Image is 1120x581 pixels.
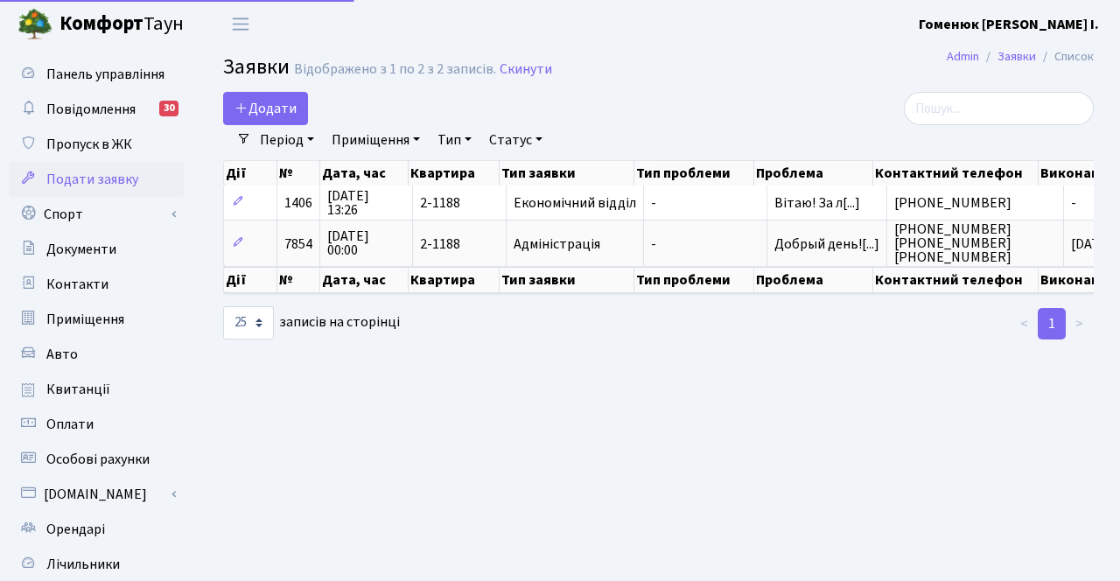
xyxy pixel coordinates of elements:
span: Добрый день![...] [774,234,879,254]
span: Повідомлення [46,100,136,119]
span: Оплати [46,415,94,434]
a: Подати заявку [9,162,184,197]
th: Дії [224,161,277,185]
th: Дії [224,267,277,293]
span: Панель управління [46,65,164,84]
span: 1406 [284,193,312,213]
a: Тип [430,125,479,155]
span: [PHONE_NUMBER] [894,196,1056,210]
a: Додати [223,92,308,125]
span: 2-1188 [420,196,499,210]
span: Контакти [46,275,108,294]
a: Заявки [997,47,1036,66]
span: - [651,237,759,251]
span: - [1071,193,1076,213]
span: Пропуск в ЖК [46,135,132,154]
img: logo.png [17,7,52,42]
a: Пропуск в ЖК [9,127,184,162]
span: [PHONE_NUMBER] [PHONE_NUMBER] [PHONE_NUMBER] [894,222,1056,264]
a: Контакти [9,267,184,302]
th: Квартира [409,161,499,185]
a: Скинути [500,61,552,78]
span: Економічний відділ [514,196,636,210]
a: Квитанції [9,372,184,407]
a: Особові рахунки [9,442,184,477]
th: № [277,161,320,185]
b: Гоменюк [PERSON_NAME] І. [919,15,1099,34]
span: Подати заявку [46,170,138,189]
th: Квартира [409,267,499,293]
span: Приміщення [46,310,124,329]
span: Таун [59,10,184,39]
a: Повідомлення30 [9,92,184,127]
label: записів на сторінці [223,306,400,339]
th: Тип проблеми [634,267,754,293]
a: Статус [482,125,549,155]
a: Авто [9,337,184,372]
a: Орендарі [9,512,184,547]
span: Вітаю! За л[...] [774,193,860,213]
select: записів на сторінці [223,306,274,339]
a: 1 [1038,308,1066,339]
th: Дата, час [320,267,409,293]
span: 2-1188 [420,237,499,251]
div: Відображено з 1 по 2 з 2 записів. [294,61,496,78]
a: Приміщення [9,302,184,337]
nav: breadcrumb [920,38,1120,75]
span: Лічильники [46,555,120,574]
button: Переключити навігацію [219,10,262,38]
span: [DATE] [1071,234,1113,254]
a: Admin [947,47,979,66]
span: Адміністрація [514,237,636,251]
th: Тип заявки [500,161,634,185]
th: Контактний телефон [873,161,1039,185]
th: Дата, час [320,161,409,185]
a: Період [253,125,321,155]
th: Тип заявки [500,267,634,293]
a: Приміщення [325,125,427,155]
a: [DOMAIN_NAME] [9,477,184,512]
span: Квитанції [46,380,110,399]
th: № [277,267,320,293]
a: Спорт [9,197,184,232]
div: 30 [159,101,178,116]
b: Комфорт [59,10,143,38]
th: Тип проблеми [634,161,754,185]
th: Проблема [754,267,873,293]
span: - [651,196,759,210]
th: Контактний телефон [873,267,1039,293]
li: Список [1036,47,1094,66]
span: [DATE] 00:00 [327,229,405,257]
span: [DATE] 13:26 [327,189,405,217]
th: Проблема [754,161,873,185]
span: 7854 [284,234,312,254]
a: Гоменюк [PERSON_NAME] І. [919,14,1099,35]
span: Заявки [223,52,290,82]
span: Особові рахунки [46,450,150,469]
input: Пошук... [904,92,1094,125]
span: Орендарі [46,520,105,539]
span: Додати [234,99,297,118]
span: Документи [46,240,116,259]
span: Авто [46,345,78,364]
a: Документи [9,232,184,267]
a: Оплати [9,407,184,442]
a: Панель управління [9,57,184,92]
